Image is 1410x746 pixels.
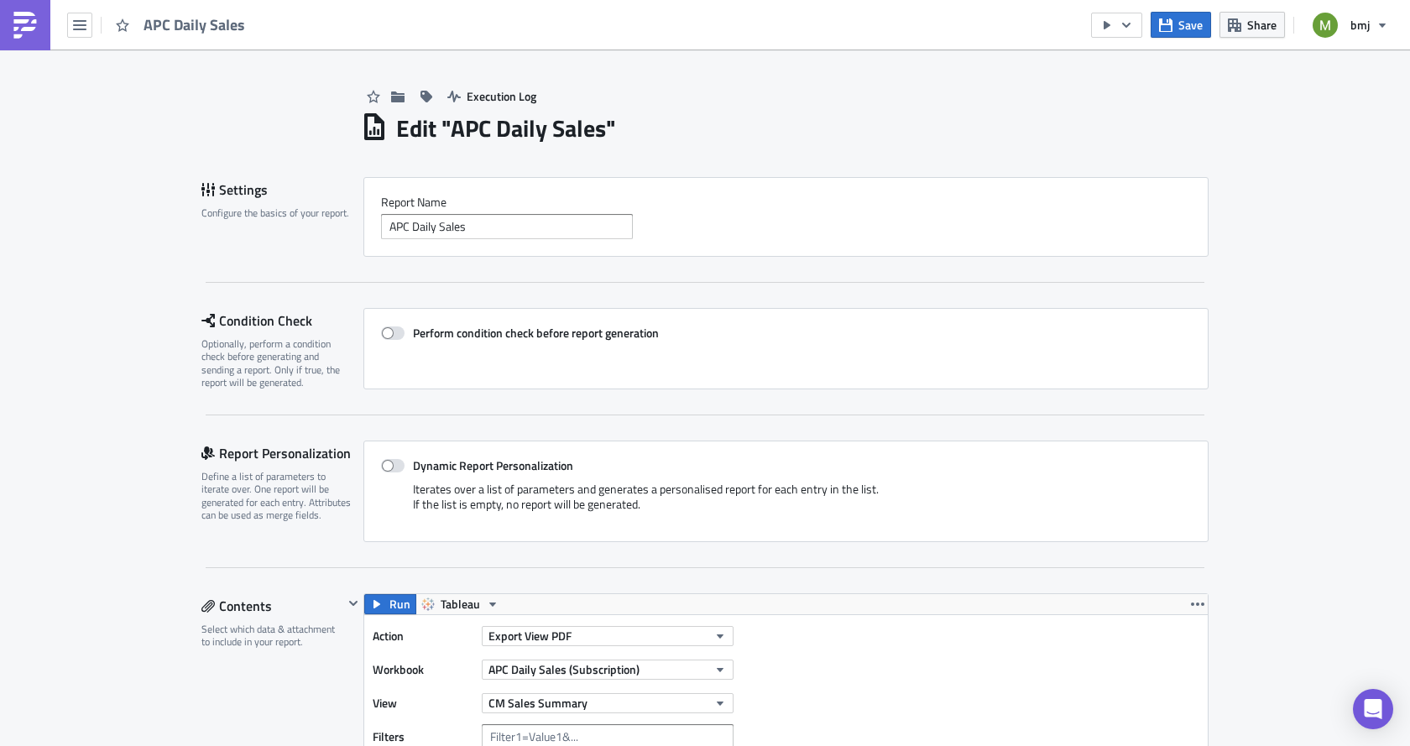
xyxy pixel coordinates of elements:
[488,660,640,678] span: APC Daily Sales (Subscription)
[7,44,802,57] p: the APC Daily Sales Report
[1151,12,1211,38] button: Save
[201,623,343,649] div: Select which data & attachment to include in your report.
[1353,689,1393,729] div: Open Intercom Messenger
[201,470,352,522] div: Define a list of parameters to iterate over. One report will be generated for each entry. Attribu...
[396,113,616,143] h1: Edit " APC Daily Sales "
[441,594,480,614] span: Tableau
[482,626,734,646] button: Export View PDF
[488,694,587,712] span: CM Sales Summary
[364,594,416,614] button: Run
[7,7,802,131] body: Rich Text Area. Press ALT-0 for help.
[7,81,802,94] p: Note: The report is now produced from Tableau
[7,44,108,57] span: Please see attached
[201,441,363,466] div: Report Personalization
[1350,16,1370,34] span: bmj
[373,657,473,682] label: Workbook
[1219,12,1285,38] button: Share
[7,117,802,131] p: Thanks [PERSON_NAME]
[381,482,1191,524] div: Iterates over a list of parameters and generates a personalised report for each entry in the list...
[482,693,734,713] button: CM Sales Summary
[467,87,536,105] span: Execution Log
[413,456,573,474] strong: Dynamic Report Personalization
[1311,11,1339,39] img: Avatar
[12,12,39,39] img: PushMetrics
[1303,7,1397,44] button: bmj
[373,623,473,649] label: Action
[381,195,1191,210] label: Report Nam﻿e
[389,594,410,614] span: Run
[482,660,734,680] button: APC Daily Sales (Subscription)
[1178,16,1203,34] span: Save
[201,308,363,333] div: Condition Check
[413,324,659,342] strong: Perform condition check before report generation
[201,206,352,219] div: Configure the basics of your report.
[7,8,20,20] span: Hi,
[201,593,343,618] div: Contents
[201,177,363,202] div: Settings
[144,15,247,34] span: APC Daily Sales
[1247,16,1277,34] span: Share
[201,337,352,389] div: Optionally, perform a condition check before generating and sending a report. Only if true, the r...
[415,594,505,614] button: Tableau
[373,691,473,716] label: View
[488,627,572,644] span: Export View PDF
[343,593,363,613] button: Hide content
[439,83,545,109] button: Execution Log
